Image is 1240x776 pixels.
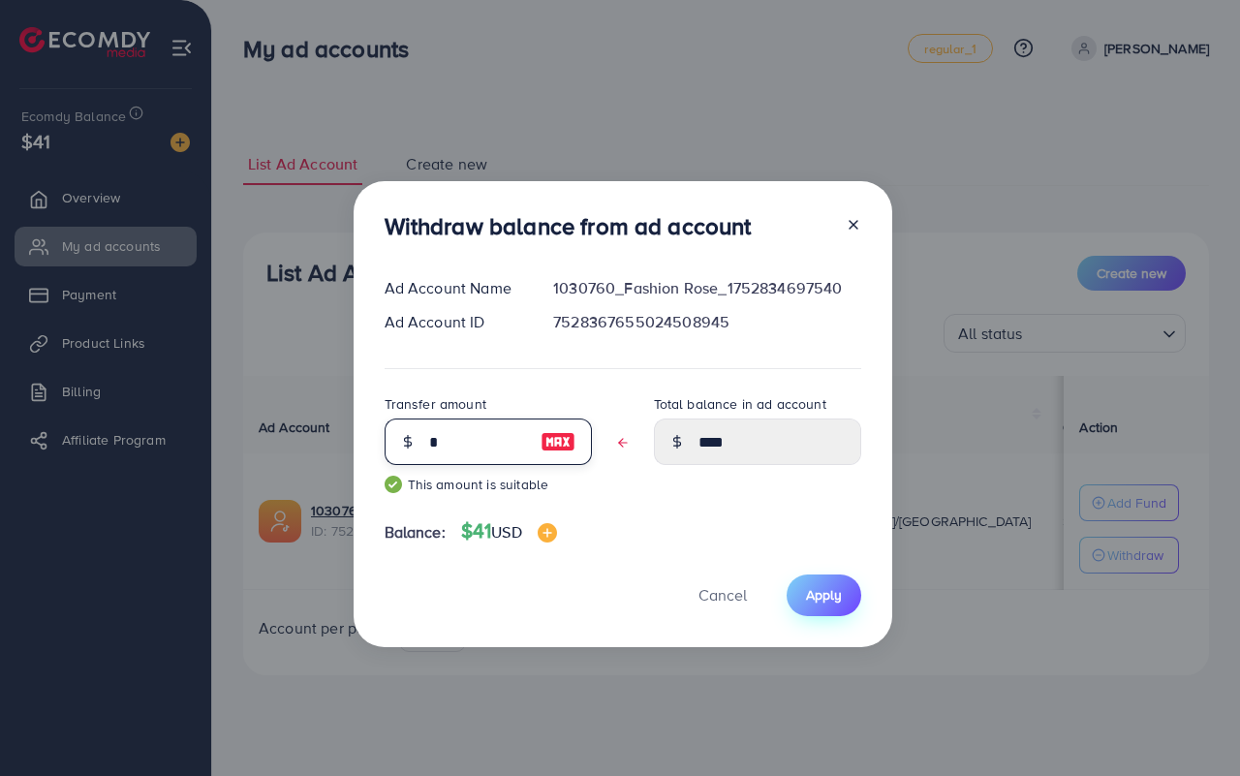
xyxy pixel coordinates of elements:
[385,476,402,493] img: guide
[654,394,826,414] label: Total balance in ad account
[369,311,539,333] div: Ad Account ID
[461,519,557,543] h4: $41
[369,277,539,299] div: Ad Account Name
[385,521,446,543] span: Balance:
[698,584,747,605] span: Cancel
[1158,689,1225,761] iframe: Chat
[538,277,876,299] div: 1030760_Fashion Rose_1752834697540
[538,311,876,333] div: 7528367655024508945
[806,585,842,605] span: Apply
[787,574,861,616] button: Apply
[541,430,575,453] img: image
[385,475,592,494] small: This amount is suitable
[491,521,521,543] span: USD
[538,523,557,543] img: image
[385,212,752,240] h3: Withdraw balance from ad account
[674,574,771,616] button: Cancel
[385,394,486,414] label: Transfer amount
